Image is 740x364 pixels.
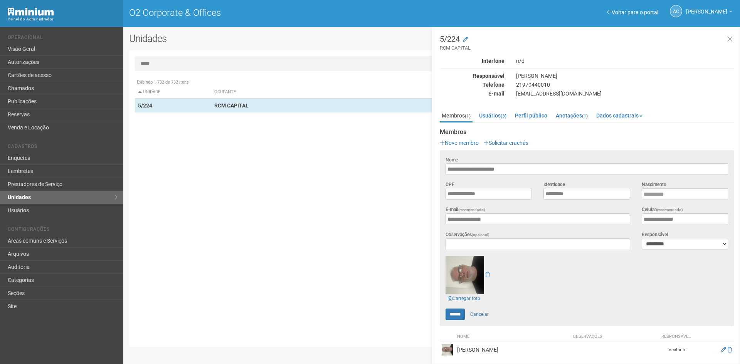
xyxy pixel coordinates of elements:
[138,102,152,109] strong: 5/224
[642,231,668,238] label: Responsável
[594,110,644,121] a: Dados cadastrais
[446,206,485,213] label: E-mail
[607,9,658,15] a: Voltar para o portal
[8,8,54,16] img: Minium
[501,113,506,119] small: (3)
[642,181,666,188] label: Nascimento
[135,79,728,86] div: Exibindo 1-732 de 732 itens
[440,129,734,136] strong: Membros
[434,90,510,97] div: E-mail
[657,332,695,342] th: Responsável
[582,113,588,119] small: (1)
[8,144,118,152] li: Cadastros
[657,342,695,358] td: Locatário
[543,181,565,188] label: Identidade
[510,90,740,97] div: [EMAIL_ADDRESS][DOMAIN_NAME]
[721,347,726,353] a: Editar membro
[434,81,510,88] div: Telefone
[642,206,683,213] label: Celular
[8,226,118,235] li: Configurações
[440,45,734,52] small: RCM CAPITAL
[446,294,483,303] a: Carregar foto
[129,33,375,44] h2: Unidades
[485,272,490,278] a: Remover
[434,57,510,64] div: Interfone
[8,16,118,23] div: Painel do Administrador
[686,10,732,16] a: [PERSON_NAME]
[472,233,489,237] span: (opcional)
[510,57,740,64] div: n/d
[513,110,549,121] a: Perfil público
[554,110,590,121] a: Anotações(1)
[8,35,118,43] li: Operacional
[510,81,740,88] div: 21970440010
[670,5,682,17] a: AC
[466,309,493,320] a: Cancelar
[727,347,732,353] a: Excluir membro
[455,332,571,342] th: Nome
[135,86,211,99] th: Unidade: activate to sort column descending
[458,208,485,212] span: (recomendado)
[446,156,458,163] label: Nome
[484,140,528,146] a: Solicitar crachás
[440,35,734,52] h3: 5/224
[440,140,479,146] a: Novo membro
[455,342,571,358] td: [PERSON_NAME]
[656,208,683,212] span: (recomendado)
[463,36,468,44] a: Modificar a unidade
[686,1,727,15] span: Ana Carla de Carvalho Silva
[571,332,657,342] th: Observações
[446,231,489,238] label: Observações
[129,8,426,18] h1: O2 Corporate & Offices
[442,344,453,356] img: user.png
[440,110,473,122] a: Membros(1)
[214,102,249,109] strong: RCM CAPITAL
[434,72,510,79] div: Responsável
[465,113,471,119] small: (1)
[446,256,484,294] img: user.png
[211,86,473,99] th: Ocupante: activate to sort column ascending
[477,110,508,121] a: Usuários(3)
[510,72,740,79] div: [PERSON_NAME]
[446,181,454,188] label: CPF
